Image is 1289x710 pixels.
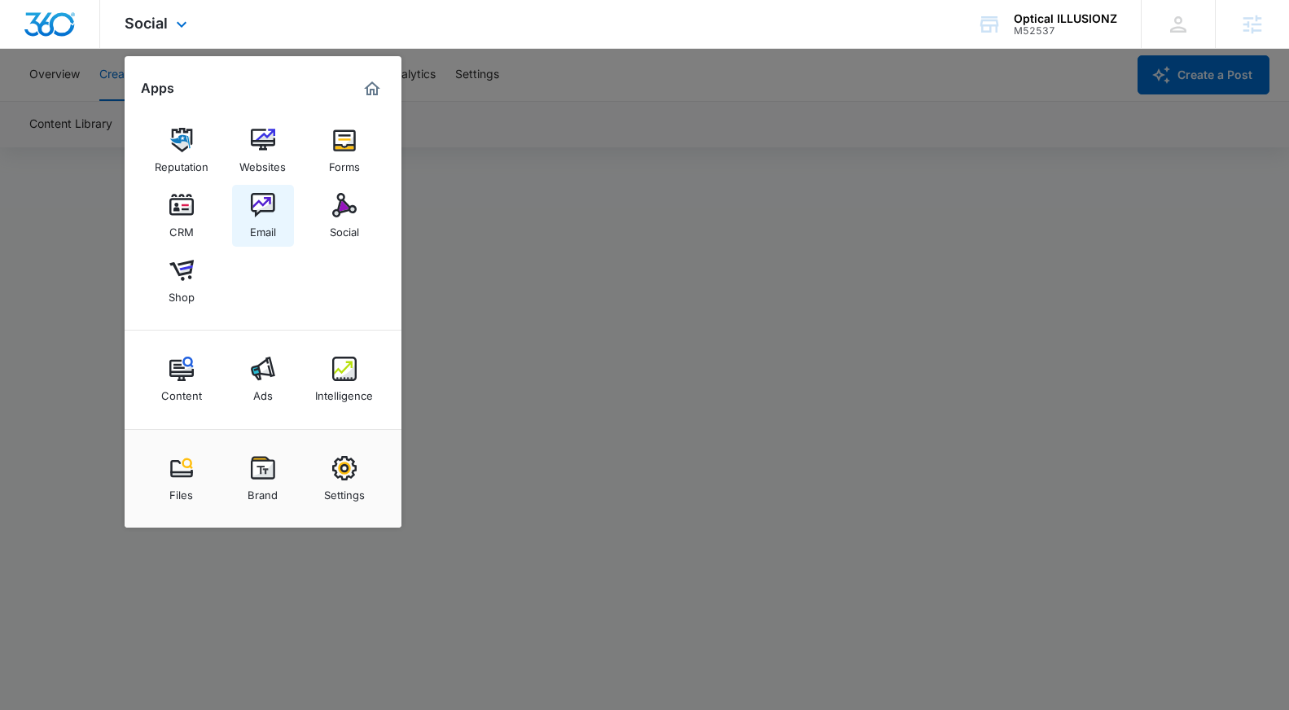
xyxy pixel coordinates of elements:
a: Shop [151,250,213,312]
div: Social [330,217,359,239]
a: Content [151,348,213,410]
h2: Apps [141,81,174,96]
span: Social [125,15,168,32]
a: Settings [313,448,375,510]
div: Intelligence [315,381,373,402]
a: Forms [313,120,375,182]
a: Files [151,448,213,510]
div: Ads [253,381,273,402]
a: Reputation [151,120,213,182]
div: Content [161,381,202,402]
div: Websites [239,152,286,173]
a: CRM [151,185,213,247]
div: account id [1014,25,1117,37]
a: Ads [232,348,294,410]
div: Shop [169,283,195,304]
div: Forms [329,152,360,173]
a: Websites [232,120,294,182]
a: Social [313,185,375,247]
div: Settings [324,480,365,502]
div: Reputation [155,152,208,173]
div: CRM [169,217,194,239]
div: account name [1014,12,1117,25]
a: Intelligence [313,348,375,410]
a: Email [232,185,294,247]
div: Email [250,217,276,239]
div: Brand [248,480,278,502]
a: Brand [232,448,294,510]
div: Files [169,480,193,502]
a: Marketing 360® Dashboard [359,76,385,102]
